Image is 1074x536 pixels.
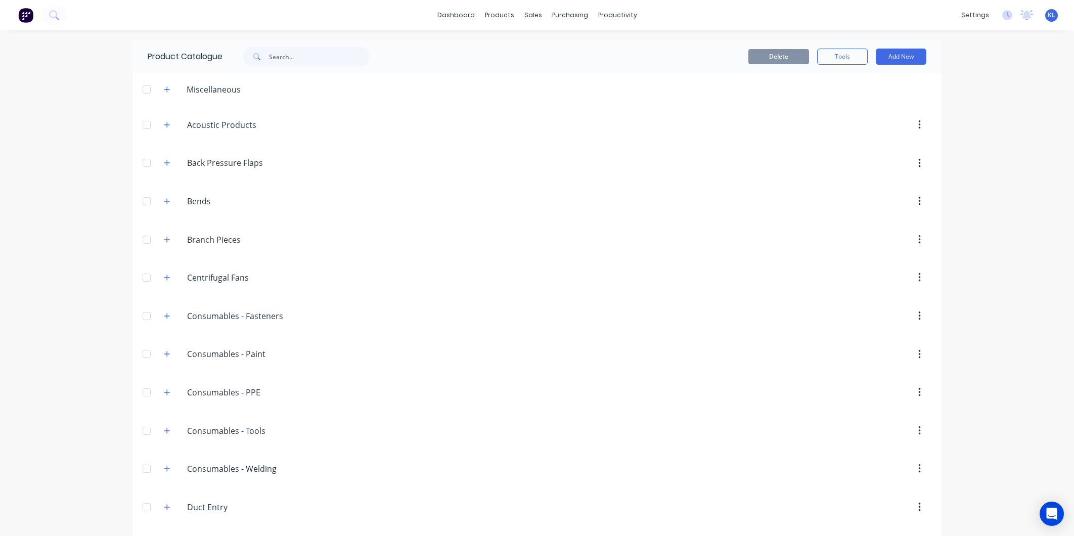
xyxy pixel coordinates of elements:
button: Delete [748,49,809,64]
div: productivity [593,8,642,23]
span: KL [1048,11,1055,20]
div: Open Intercom Messenger [1040,502,1064,526]
div: products [480,8,519,23]
div: Product Catalogue [132,40,222,73]
input: Enter category name [187,386,307,398]
input: Enter category name [187,119,307,131]
input: Enter category name [187,348,307,360]
input: Enter category name [187,234,307,246]
input: Enter category name [187,425,307,437]
div: purchasing [547,8,593,23]
input: Enter category name [187,157,307,169]
input: Enter category name [187,272,307,284]
div: sales [519,8,547,23]
button: Tools [817,49,868,65]
div: Miscellaneous [178,83,249,96]
div: settings [956,8,994,23]
button: Add New [876,49,926,65]
input: Search... [269,47,369,67]
input: Enter category name [187,310,307,322]
img: Factory [18,8,33,23]
input: Enter category name [187,463,307,475]
input: Enter category name [187,195,307,207]
a: dashboard [432,8,480,23]
input: Enter category name [187,501,307,513]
